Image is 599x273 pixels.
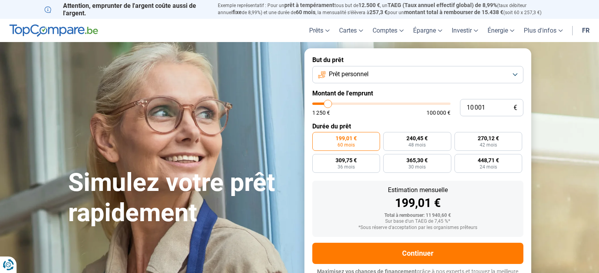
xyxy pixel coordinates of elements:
[480,143,497,147] span: 42 mois
[406,136,428,141] span: 240,45 €
[9,24,98,37] img: TopCompare
[338,165,355,169] span: 36 mois
[329,70,369,79] span: Prêt personnel
[312,66,523,83] button: Prêt personnel
[408,19,447,42] a: Épargne
[408,143,426,147] span: 48 mois
[480,165,497,169] span: 24 mois
[218,2,555,16] p: Exemple représentatif : Pour un tous but de , un (taux débiteur annuel de 8,99%) et une durée de ...
[319,213,517,218] div: Total à rembourser: 11 940,60 €
[319,225,517,231] div: *Sous réserve d'acceptation par les organismes prêteurs
[427,110,451,115] span: 100 000 €
[312,56,523,64] label: But du prêt
[284,2,334,8] span: prêt à tempérament
[232,9,242,15] span: fixe
[408,165,426,169] span: 30 mois
[336,158,357,163] span: 309,75 €
[68,168,295,228] h1: Simulez votre prêt rapidement
[514,104,517,111] span: €
[319,197,517,209] div: 199,01 €
[319,187,517,193] div: Estimation mensuelle
[447,19,483,42] a: Investir
[296,9,315,15] span: 60 mois
[319,219,517,224] div: Sur base d'un TAEG de 7,45 %*
[312,123,523,130] label: Durée du prêt
[406,158,428,163] span: 365,30 €
[478,158,499,163] span: 448,71 €
[358,2,380,8] span: 12.500 €
[45,2,208,17] p: Attention, emprunter de l'argent coûte aussi de l'argent.
[338,143,355,147] span: 60 mois
[368,19,408,42] a: Comptes
[312,110,330,115] span: 1 250 €
[404,9,503,15] span: montant total à rembourser de 15.438 €
[483,19,519,42] a: Énergie
[369,9,388,15] span: 257,3 €
[312,243,523,264] button: Continuer
[312,90,523,97] label: Montant de l'emprunt
[388,2,497,8] span: TAEG (Taux annuel effectif global) de 8,99%
[577,19,594,42] a: fr
[336,136,357,141] span: 199,01 €
[334,19,368,42] a: Cartes
[478,136,499,141] span: 270,12 €
[304,19,334,42] a: Prêts
[519,19,567,42] a: Plus d'infos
